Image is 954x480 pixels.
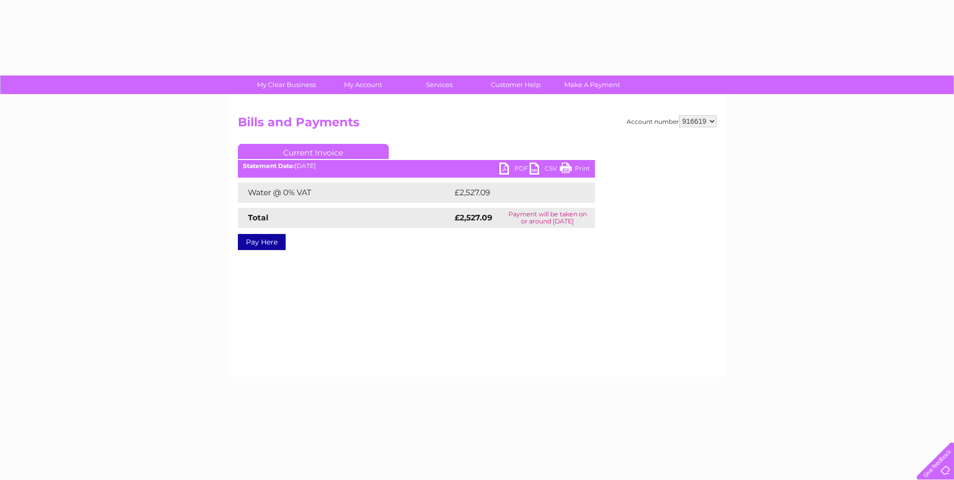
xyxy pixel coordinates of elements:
[238,163,595,170] div: [DATE]
[500,208,595,228] td: Payment will be taken on or around [DATE]
[551,75,634,94] a: Make A Payment
[248,213,269,222] strong: Total
[245,75,328,94] a: My Clear Business
[238,183,452,203] td: Water @ 0% VAT
[398,75,481,94] a: Services
[243,162,295,170] b: Statement Date:
[560,163,590,177] a: Print
[627,115,717,127] div: Account number
[238,115,717,134] h2: Bills and Payments
[499,163,530,177] a: PDF
[530,163,560,177] a: CSV
[452,183,579,203] td: £2,527.09
[238,144,389,159] a: Current Invoice
[321,75,404,94] a: My Account
[455,213,492,222] strong: £2,527.09
[474,75,557,94] a: Customer Help
[238,234,286,250] a: Pay Here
